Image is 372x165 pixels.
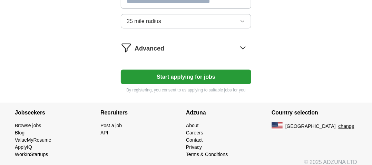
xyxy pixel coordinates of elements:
a: Post a job [100,123,122,129]
button: change [339,123,354,130]
a: Browse jobs [15,123,41,129]
button: Start applying for jobs [121,70,251,84]
a: WorkInStartups [15,152,48,157]
a: Privacy [186,145,202,150]
a: ValueMyResume [15,137,51,143]
a: About [186,123,199,129]
h4: Country selection [272,103,357,122]
span: Advanced [135,44,164,53]
a: Blog [15,130,25,136]
a: Contact [186,137,203,143]
a: Careers [186,130,203,136]
a: API [100,130,108,136]
img: filter [121,42,132,53]
a: Terms & Conditions [186,152,228,157]
span: [GEOGRAPHIC_DATA] [285,123,336,130]
img: US flag [272,122,283,131]
p: By registering, you consent to us applying to suitable jobs for you [121,87,251,93]
button: 25 mile radius [121,14,251,29]
span: 25 mile radius [127,17,161,25]
a: ApplyIQ [15,145,32,150]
